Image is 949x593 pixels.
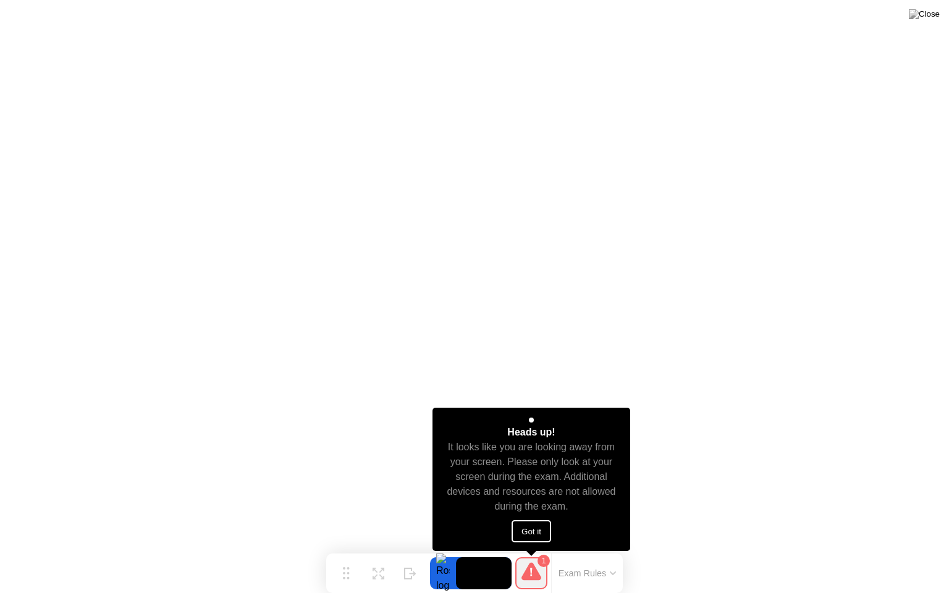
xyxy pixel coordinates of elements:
div: 1 [538,555,550,567]
button: Exam Rules [555,568,620,579]
div: Heads up! [507,425,555,440]
div: It looks like you are looking away from your screen. Please only look at your screen during the e... [444,440,620,514]
img: Close [909,9,940,19]
button: Got it [512,520,551,542]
